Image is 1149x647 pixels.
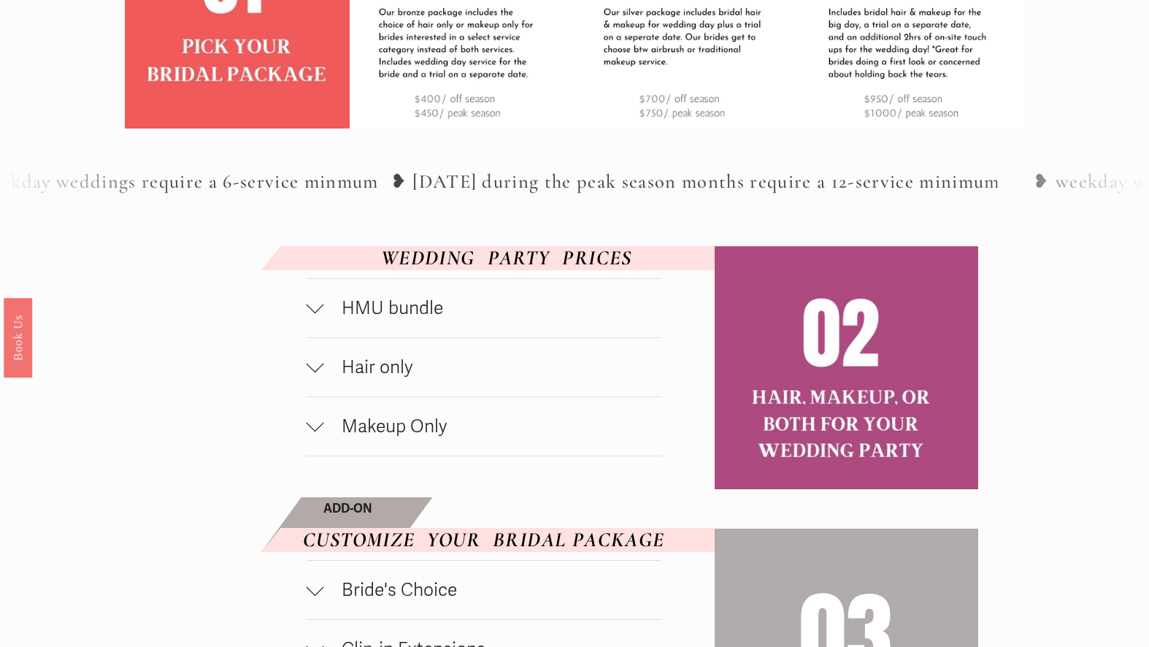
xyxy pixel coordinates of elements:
button: Makeup Only [307,397,661,456]
button: Hair only [307,338,661,397]
em: WEDDING PARTY PRICES [381,245,632,270]
span: HMU bundle [324,297,661,319]
span: Hair only [324,356,661,378]
a: Book Us [4,298,32,378]
button: Bride's Choice [307,561,661,619]
span: Makeup Only [324,416,661,437]
strong: ADD-ON [323,501,372,516]
span: Bride's Choice [324,579,661,601]
em: CUSTOMIZE YOUR BRIDAL PACKAGE [303,527,665,552]
button: HMU bundle [307,279,661,337]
